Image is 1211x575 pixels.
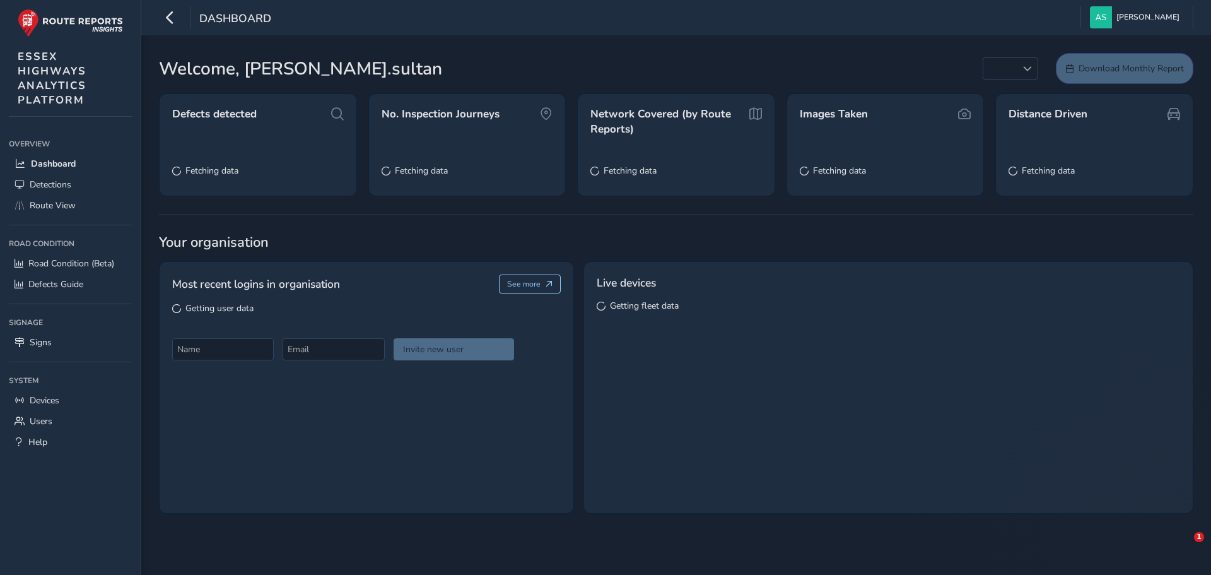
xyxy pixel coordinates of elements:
[395,165,448,177] span: Fetching data
[9,153,132,174] a: Dashboard
[28,436,47,448] span: Help
[18,49,86,107] span: ESSEX HIGHWAYS ANALYTICS PLATFORM
[604,165,657,177] span: Fetching data
[813,165,866,177] span: Fetching data
[172,338,274,360] input: Name
[9,274,132,295] a: Defects Guide
[159,56,442,82] span: Welcome, [PERSON_NAME].sultan
[9,432,132,453] a: Help
[283,338,384,360] input: Email
[800,107,868,122] span: Images Taken
[9,411,132,432] a: Users
[28,278,83,290] span: Defects Guide
[1090,6,1184,28] button: [PERSON_NAME]
[9,134,132,153] div: Overview
[9,313,132,332] div: Signage
[31,158,76,170] span: Dashboard
[185,302,254,314] span: Getting user data
[18,9,123,37] img: rr logo
[1194,532,1204,542] span: 1
[382,107,500,122] span: No. Inspection Journeys
[30,415,52,427] span: Users
[9,174,132,195] a: Detections
[1009,107,1087,122] span: Distance Driven
[159,233,1193,252] span: Your organisation
[499,275,561,293] button: See more
[9,332,132,353] a: Signs
[610,300,679,312] span: Getting fleet data
[9,390,132,411] a: Devices
[172,276,340,292] span: Most recent logins in organisation
[1168,532,1198,562] iframe: Intercom live chat
[9,371,132,390] div: System
[597,275,656,291] span: Live devices
[28,258,114,270] span: Road Condition (Beta)
[30,336,52,348] span: Signs
[1116,6,1179,28] span: [PERSON_NAME]
[1090,6,1112,28] img: diamond-layout
[185,165,238,177] span: Fetching data
[590,107,744,136] span: Network Covered (by Route Reports)
[1022,165,1075,177] span: Fetching data
[30,394,59,406] span: Devices
[9,253,132,274] a: Road Condition (Beta)
[30,199,76,211] span: Route View
[9,195,132,216] a: Route View
[9,234,132,253] div: Road Condition
[172,107,257,122] span: Defects detected
[30,179,71,191] span: Detections
[199,11,271,28] span: Dashboard
[507,279,541,289] span: See more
